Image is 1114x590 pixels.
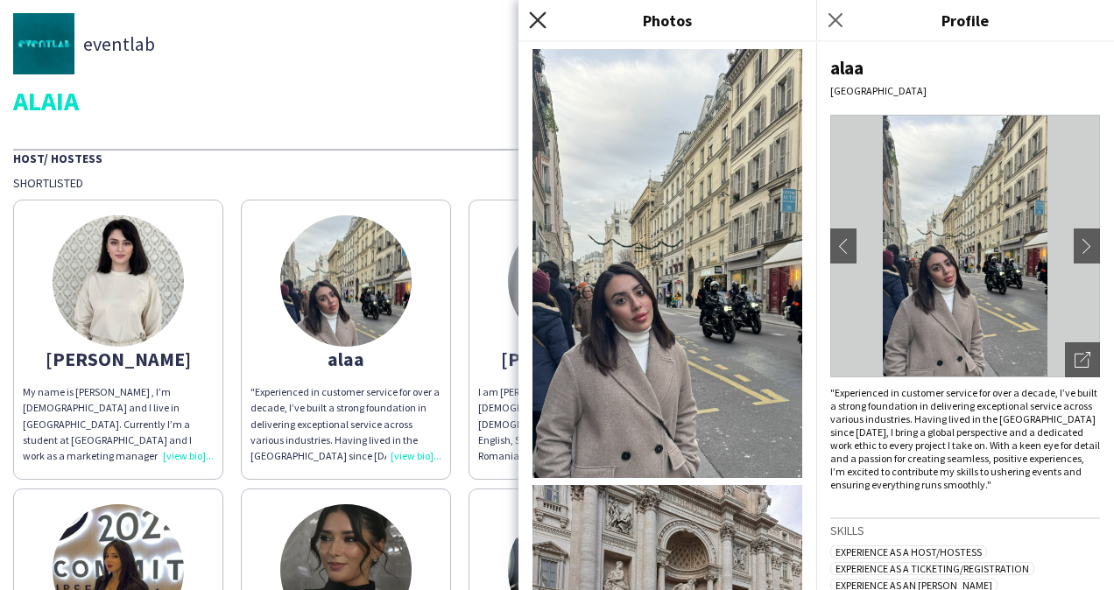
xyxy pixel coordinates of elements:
div: I am [PERSON_NAME], born on [DEMOGRAPHIC_DATA], 1.68m . I am [DEMOGRAPHIC_DATA] and I speak Engli... [478,384,669,464]
div: [PERSON_NAME] [23,351,214,367]
div: alaa [250,351,441,367]
div: My name is [PERSON_NAME] , I’m [DEMOGRAPHIC_DATA] and I live in [GEOGRAPHIC_DATA]. Currently I’m ... [23,384,214,464]
div: ALAIA [13,88,1101,114]
div: Open photos pop-in [1065,342,1100,377]
img: thumb-1ae75a8f-7936-4c0a-9305-fba5d3d5aeae.jpg [508,215,639,347]
img: thumb-00f100d9-d361-4665-9bc1-ed0bd02e0cd4.jpg [13,13,74,74]
span: Experience as a Host/Hostess [830,545,987,558]
span: eventlab [83,36,155,52]
div: Shortlisted [13,175,1101,191]
div: [GEOGRAPHIC_DATA] [830,84,1100,97]
img: Crew avatar or photo [830,115,1100,377]
span: Experience as a Ticketing/Registration [830,562,1034,575]
div: [PERSON_NAME] [478,351,669,367]
h3: Profile [816,9,1114,32]
h3: Skills [830,523,1100,538]
div: "Experienced in customer service for over a decade, I’ve built a strong foundation in delivering ... [250,384,441,464]
img: thumb-65fd4304e6b47.jpeg [53,215,184,347]
div: alaa [830,56,1100,80]
div: "Experienced in customer service for over a decade, I’ve built a strong foundation in delivering ... [830,386,1100,491]
div: Host/ Hostess [13,149,1101,166]
img: Crew photo 0 [532,49,802,478]
img: thumb-4db18bfc-045e-4a19-b338-6d3b665174d0.jpg [280,215,412,347]
h3: Photos [518,9,816,32]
